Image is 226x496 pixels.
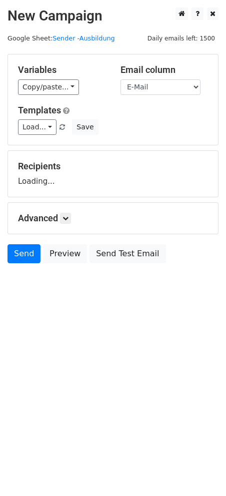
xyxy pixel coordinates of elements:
[120,64,208,75] h5: Email column
[18,105,61,115] a: Templates
[7,34,115,42] small: Google Sheet:
[144,34,218,42] a: Daily emails left: 1500
[144,33,218,44] span: Daily emails left: 1500
[18,64,105,75] h5: Variables
[18,213,208,224] h5: Advanced
[43,244,87,263] a: Preview
[18,79,79,95] a: Copy/paste...
[7,244,40,263] a: Send
[72,119,98,135] button: Save
[89,244,165,263] a: Send Test Email
[18,161,208,172] h5: Recipients
[7,7,218,24] h2: New Campaign
[18,119,56,135] a: Load...
[18,161,208,187] div: Loading...
[52,34,115,42] a: Sender -Ausbildung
